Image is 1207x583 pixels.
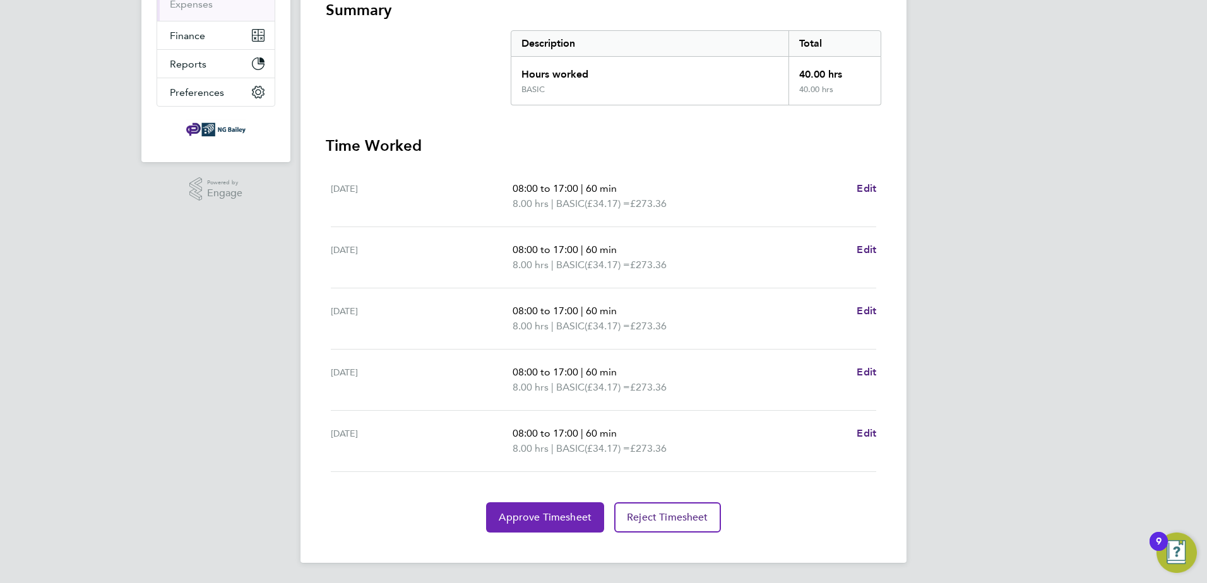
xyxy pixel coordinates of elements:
[857,182,876,194] span: Edit
[857,427,876,439] span: Edit
[170,30,205,42] span: Finance
[581,366,583,378] span: |
[207,188,242,199] span: Engage
[513,427,578,439] span: 08:00 to 17:00
[1156,533,1197,573] button: Open Resource Center, 9 new notifications
[857,366,876,378] span: Edit
[513,244,578,256] span: 08:00 to 17:00
[326,136,881,156] h3: Time Worked
[585,259,630,271] span: (£34.17) =
[513,305,578,317] span: 08:00 to 17:00
[586,427,617,439] span: 60 min
[556,257,585,273] span: BASIC
[556,196,585,211] span: BASIC
[551,197,554,209] span: |
[189,177,243,201] a: Powered byEngage
[630,442,667,454] span: £273.36
[513,381,549,393] span: 8.00 hrs
[581,182,583,194] span: |
[581,427,583,439] span: |
[585,381,630,393] span: (£34.17) =
[586,182,617,194] span: 60 min
[630,320,667,332] span: £273.36
[170,86,224,98] span: Preferences
[551,381,554,393] span: |
[511,57,788,85] div: Hours worked
[157,50,275,78] button: Reports
[585,442,630,454] span: (£34.17) =
[581,244,583,256] span: |
[486,502,604,533] button: Approve Timesheet
[513,259,549,271] span: 8.00 hrs
[511,31,788,56] div: Description
[857,365,876,380] a: Edit
[857,181,876,196] a: Edit
[630,381,667,393] span: £273.36
[614,502,721,533] button: Reject Timesheet
[170,58,206,70] span: Reports
[585,197,630,209] span: (£34.17) =
[857,244,876,256] span: Edit
[513,366,578,378] span: 08:00 to 17:00
[513,320,549,332] span: 8.00 hrs
[207,177,242,188] span: Powered by
[186,119,246,139] img: ngbailey-logo-retina.png
[630,197,667,209] span: £273.36
[521,85,545,95] div: BASIC
[788,85,881,105] div: 40.00 hrs
[586,366,617,378] span: 60 min
[857,426,876,441] a: Edit
[513,182,578,194] span: 08:00 to 17:00
[331,303,513,334] div: [DATE]
[331,426,513,456] div: [DATE]
[585,320,630,332] span: (£34.17) =
[499,511,592,524] span: Approve Timesheet
[857,305,876,317] span: Edit
[1156,541,1162,558] div: 9
[157,21,275,49] button: Finance
[551,259,554,271] span: |
[331,242,513,273] div: [DATE]
[586,244,617,256] span: 60 min
[788,57,881,85] div: 40.00 hrs
[788,31,881,56] div: Total
[586,305,617,317] span: 60 min
[511,30,881,105] div: Summary
[581,305,583,317] span: |
[551,320,554,332] span: |
[513,197,549,209] span: 8.00 hrs
[857,242,876,257] a: Edit
[627,511,708,524] span: Reject Timesheet
[551,442,554,454] span: |
[857,303,876,319] a: Edit
[630,259,667,271] span: £273.36
[331,181,513,211] div: [DATE]
[556,380,585,395] span: BASIC
[556,319,585,334] span: BASIC
[157,119,275,139] a: Go to home page
[556,441,585,456] span: BASIC
[331,365,513,395] div: [DATE]
[513,442,549,454] span: 8.00 hrs
[157,78,275,106] button: Preferences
